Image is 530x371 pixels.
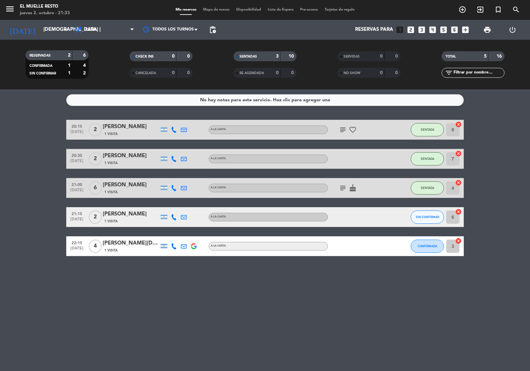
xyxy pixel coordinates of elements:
[69,188,85,196] span: [DATE]
[83,71,87,75] strong: 2
[411,181,444,195] button: SENTADA
[85,27,97,32] span: Cena
[104,131,118,137] span: 1 Visita
[406,25,415,34] i: looks_two
[421,186,434,190] span: SENTADA
[344,55,360,58] span: SERVIDAS
[29,54,51,57] span: RESERVADAS
[69,122,85,130] span: 20:15
[411,240,444,253] button: CONFIRMADA
[89,152,102,165] span: 2
[455,238,462,244] i: cancel
[411,210,444,224] button: SIN CONFIRMAR
[69,159,85,166] span: [DATE]
[484,54,487,59] strong: 5
[172,70,175,75] strong: 0
[291,70,295,75] strong: 0
[349,126,357,134] i: favorite_border
[453,69,504,76] input: Filtrar por nombre...
[104,190,118,195] span: 1 Visita
[187,70,191,75] strong: 0
[103,239,159,248] div: [PERSON_NAME][DEMOGRAPHIC_DATA]
[416,215,439,219] span: SIN CONFIRMAR
[483,26,491,34] span: print
[239,71,264,75] span: RE AGENDADA
[339,184,347,192] i: subject
[421,128,434,131] span: SENTADA
[89,240,102,253] span: 4
[380,54,383,59] strong: 0
[380,70,383,75] strong: 0
[68,63,71,68] strong: 1
[103,122,159,131] div: [PERSON_NAME]
[455,150,462,157] i: cancel
[68,71,71,75] strong: 1
[344,71,360,75] span: NO SHOW
[191,243,197,249] img: google-logo.png
[69,130,85,137] span: [DATE]
[69,209,85,217] span: 21:15
[395,70,399,75] strong: 0
[446,55,456,58] span: TOTAL
[172,54,175,59] strong: 0
[233,8,264,12] span: Disponibilidad
[450,25,459,34] i: looks_6
[276,70,279,75] strong: 0
[211,186,226,189] span: A LA CARTA
[421,157,434,161] span: SENTADA
[103,181,159,189] div: [PERSON_NAME]
[211,215,226,218] span: A LA CARTA
[68,53,71,58] strong: 2
[62,26,70,34] i: arrow_drop_down
[396,25,404,34] i: looks_one
[69,246,85,254] span: [DATE]
[20,3,70,10] div: El Muelle Resto
[211,157,226,160] span: A LA CARTA
[83,53,87,58] strong: 6
[439,25,448,34] i: looks_5
[200,96,330,104] div: No hay notas para este servicio. Haz clic para agregar una
[69,151,85,159] span: 20:30
[89,210,102,224] span: 2
[349,184,357,192] i: cake
[455,179,462,186] i: cancel
[395,54,399,59] strong: 0
[172,8,200,12] span: Mis reservas
[445,69,453,77] i: filter_list
[461,25,470,34] i: add_box
[297,8,321,12] span: Pre-acceso
[264,8,297,12] span: Lista de Espera
[200,8,233,12] span: Mapa de mesas
[104,248,118,253] span: 1 Visita
[29,64,52,68] span: CONFIRMADA
[103,152,159,160] div: [PERSON_NAME]
[355,27,393,33] span: Reservas para
[69,180,85,188] span: 21:00
[89,123,102,136] span: 2
[5,4,15,16] button: menu
[411,152,444,165] button: SENTADA
[211,128,226,131] span: A LA CARTA
[69,217,85,225] span: [DATE]
[29,72,56,75] span: SIN CONFIRMAR
[417,25,426,34] i: looks_3
[508,26,516,34] i: power_settings_new
[239,55,257,58] span: SENTADAS
[69,239,85,246] span: 22:15
[104,161,118,166] span: 1 Visita
[476,6,484,14] i: exit_to_app
[135,55,154,58] span: CHECK INS
[321,8,358,12] span: Tarjetas de regalo
[187,54,191,59] strong: 0
[104,219,118,224] span: 1 Visita
[494,6,502,14] i: turned_in_not
[428,25,437,34] i: looks_4
[512,6,520,14] i: search
[411,123,444,136] button: SENTADA
[211,245,226,247] span: A LA CARTA
[5,4,15,14] i: menu
[209,26,217,34] span: pending_actions
[418,244,437,248] span: CONFIRMADA
[339,126,347,134] i: subject
[83,63,87,68] strong: 4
